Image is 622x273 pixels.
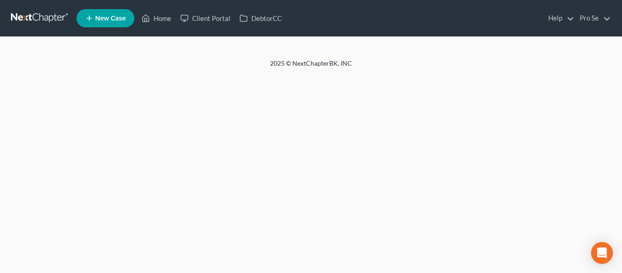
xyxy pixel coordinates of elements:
a: Help [544,10,574,26]
a: Client Portal [176,10,235,26]
div: Open Intercom Messenger [591,242,613,264]
a: DebtorCC [235,10,286,26]
a: Pro Se [575,10,611,26]
div: 2025 © NextChapterBK, INC [51,59,571,75]
new-legal-case-button: New Case [76,9,134,27]
a: Home [137,10,176,26]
